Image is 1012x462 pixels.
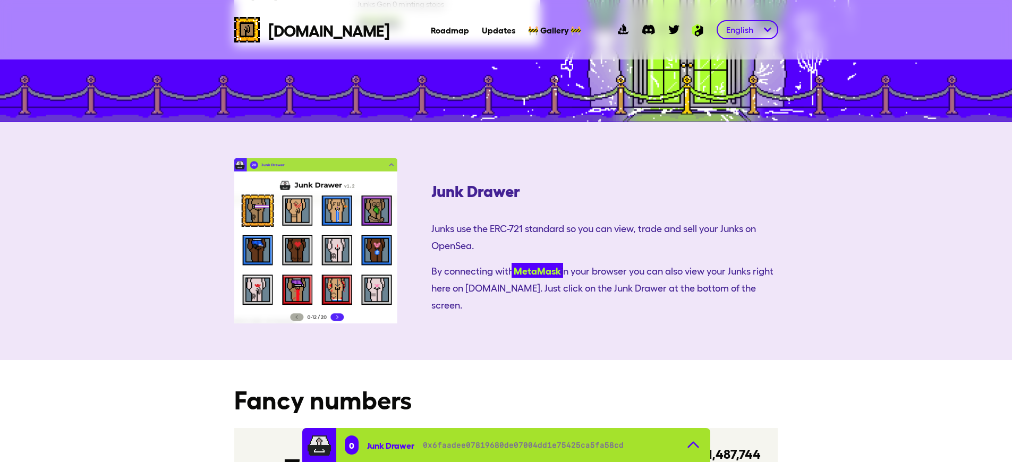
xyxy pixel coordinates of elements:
h1: Fancy numbers [234,386,778,411]
a: Updates [482,24,515,35]
span: Junk Drawer [367,440,414,450]
a: twitter [661,17,687,42]
a: MetaMask [512,263,563,278]
span: 0 [349,440,354,450]
span: Junks use the ERC-721 standard so you can view, trade and sell your Junks on OpenSea. [431,216,778,258]
span: [DOMAIN_NAME] [268,20,389,39]
h3: Junk Drawer [431,181,778,200]
a: discord [636,17,661,42]
img: screenshot_junk_drawer.1c368f2b.png [234,158,431,324]
a: Roadmap [431,24,469,35]
span: By connecting with in your browser you can also view your Junks right here on [DOMAIN_NAME]. Just... [431,258,778,318]
span: 0x6faadee07819680de07004dd1e75425ca5fa58cd [423,440,624,450]
img: junkdrawer.d9bd258c.svg [307,432,332,458]
a: opensea [610,17,636,42]
img: Ambition logo [687,24,708,37]
a: 🚧 Gallery 🚧 [528,24,581,35]
a: cryptojunks logo[DOMAIN_NAME] [234,17,389,42]
img: cryptojunks logo [234,17,260,42]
